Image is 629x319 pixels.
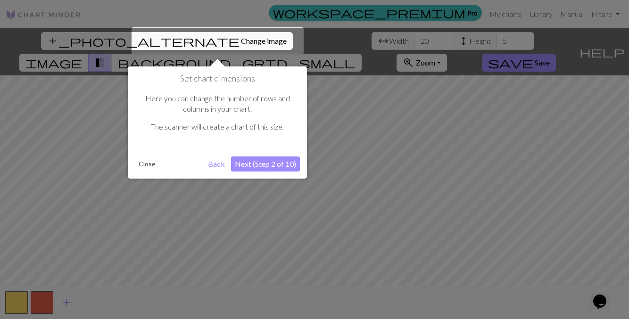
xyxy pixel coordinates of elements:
div: Set chart dimensions [128,66,307,179]
p: Here you can change the number of rows and columns in your chart. [140,93,295,115]
p: The scanner will create a chart of this size. [140,122,295,132]
button: Next (Step 2 of 10) [231,156,300,172]
h1: Set chart dimensions [135,74,300,84]
button: Close [135,157,159,171]
button: Back [204,156,229,172]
